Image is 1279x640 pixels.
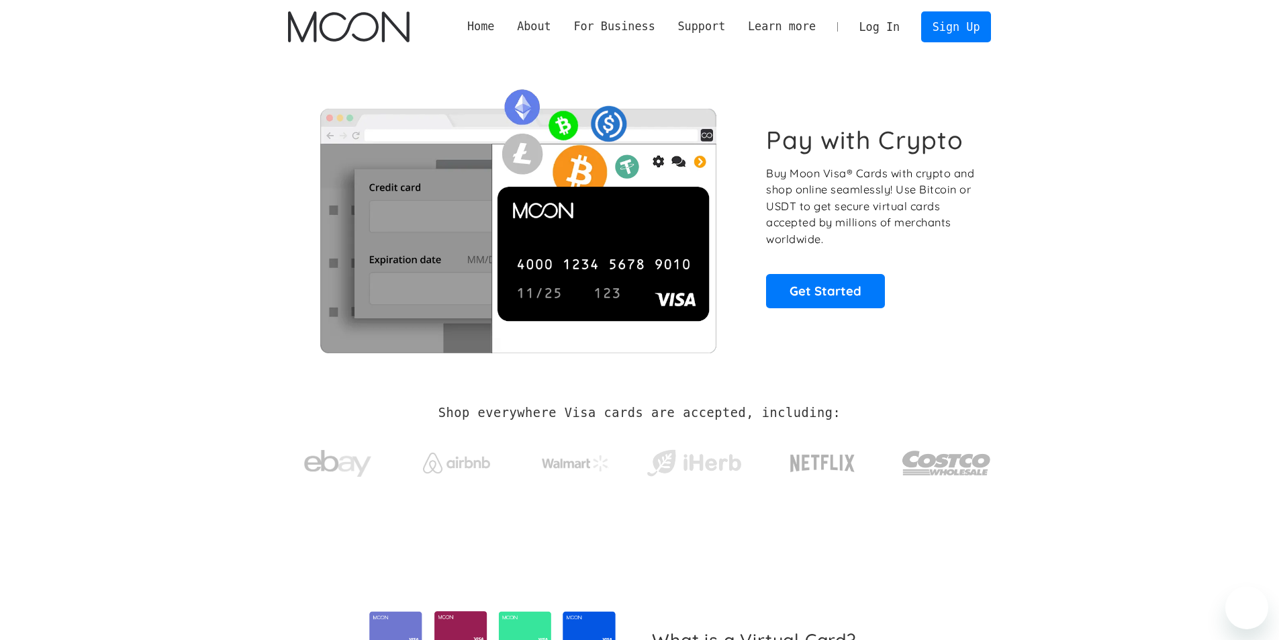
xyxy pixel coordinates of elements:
div: About [506,18,562,35]
img: Costco [902,438,992,488]
img: iHerb [644,446,744,481]
img: Moon Logo [288,11,410,42]
div: Support [677,18,725,35]
a: Log In [848,12,911,42]
img: Walmart [542,455,609,471]
div: Support [667,18,737,35]
div: Learn more [737,18,827,35]
a: Home [456,18,506,35]
a: iHerb [644,432,744,488]
a: Walmart [525,442,625,478]
a: Sign Up [921,11,991,42]
a: home [288,11,410,42]
iframe: 启动消息传送窗口的按钮 [1225,586,1268,629]
div: Learn more [748,18,816,35]
a: Get Started [766,274,885,308]
div: For Business [563,18,667,35]
img: Netflix [789,447,856,480]
h1: Pay with Crypto [766,125,963,155]
p: Buy Moon Visa® Cards with crypto and shop online seamlessly! Use Bitcoin or USDT to get secure vi... [766,165,976,248]
div: For Business [573,18,655,35]
img: Airbnb [423,453,490,473]
a: Airbnb [406,439,506,480]
a: Netflix [763,433,883,487]
img: Moon Cards let you spend your crypto anywhere Visa is accepted. [288,80,748,353]
div: About [517,18,551,35]
img: ebay [304,443,371,485]
a: ebay [288,429,388,492]
h2: Shop everywhere Visa cards are accepted, including: [438,406,841,420]
a: Costco [902,424,992,495]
